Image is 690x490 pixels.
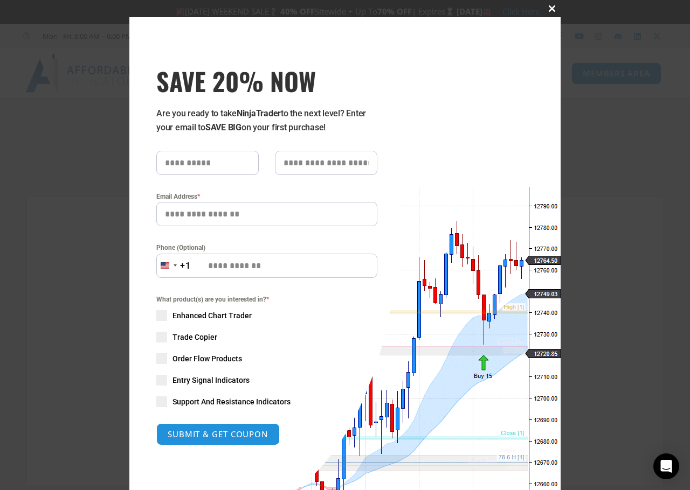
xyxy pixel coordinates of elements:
[156,294,377,305] span: What product(s) are you interested in?
[156,107,377,135] p: Are you ready to take to the next level? Enter your email to on your first purchase!
[172,332,217,342] span: Trade Copier
[180,259,191,273] div: +1
[172,353,242,364] span: Order Flow Products
[156,310,377,321] label: Enhanced Chart Trader
[156,66,377,96] span: SAVE 20% NOW
[653,453,679,479] div: Open Intercom Messenger
[237,108,281,118] strong: NinjaTrader
[172,396,291,407] span: Support And Resistance Indicators
[156,242,377,253] label: Phone (Optional)
[156,191,377,202] label: Email Address
[156,254,191,278] button: Selected country
[156,353,377,364] label: Order Flow Products
[172,375,250,386] span: Entry Signal Indicators
[172,310,252,321] span: Enhanced Chart Trader
[156,396,377,407] label: Support And Resistance Indicators
[156,375,377,386] label: Entry Signal Indicators
[156,423,280,445] button: SUBMIT & GET COUPON
[156,332,377,342] label: Trade Copier
[205,122,241,132] strong: SAVE BIG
